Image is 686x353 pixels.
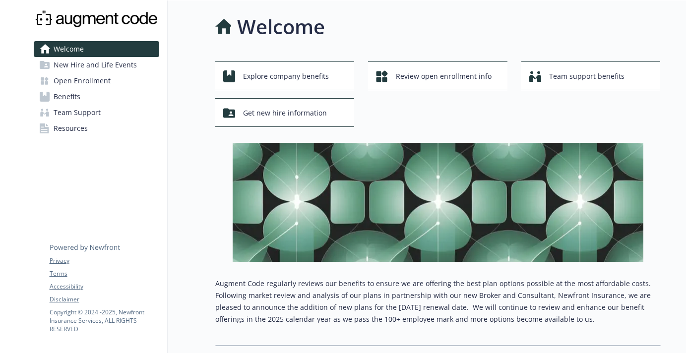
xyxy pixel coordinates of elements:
[54,105,101,120] span: Team Support
[54,57,137,73] span: New Hire and Life Events
[54,73,111,89] span: Open Enrollment
[215,278,661,325] p: Augment Code regularly reviews our benefits to ensure we are offering the best plan options possi...
[50,282,159,291] a: Accessibility
[34,73,159,89] a: Open Enrollment
[243,104,327,122] span: Get new hire information
[34,105,159,120] a: Team Support
[243,67,329,86] span: Explore company benefits
[34,89,159,105] a: Benefits
[34,120,159,136] a: Resources
[54,41,84,57] span: Welcome
[50,295,159,304] a: Disclaimer
[50,256,159,265] a: Privacy
[396,67,492,86] span: Review open enrollment info
[233,143,643,262] img: overview page banner
[215,98,355,127] button: Get new hire information
[34,57,159,73] a: New Hire and Life Events
[521,61,661,90] button: Team support benefits
[50,269,159,278] a: Terms
[54,120,88,136] span: Resources
[215,61,355,90] button: Explore company benefits
[549,67,624,86] span: Team support benefits
[34,41,159,57] a: Welcome
[54,89,80,105] span: Benefits
[50,308,159,333] p: Copyright © 2024 - 2025 , Newfront Insurance Services, ALL RIGHTS RESERVED
[368,61,507,90] button: Review open enrollment info
[237,12,325,42] h1: Welcome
